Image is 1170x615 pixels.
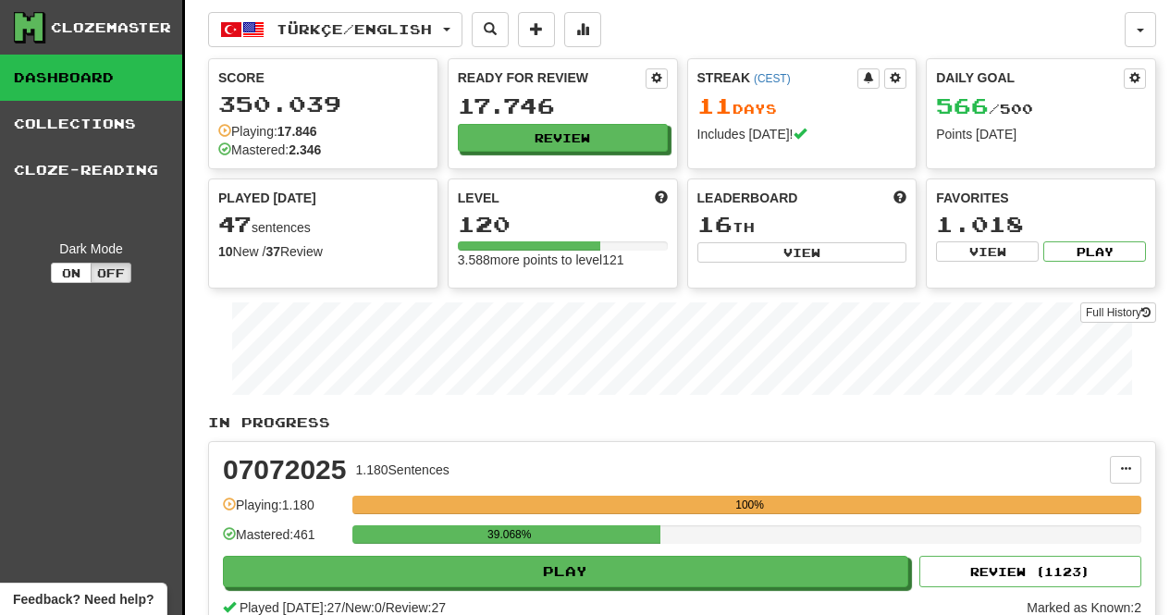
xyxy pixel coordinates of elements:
[936,241,1039,262] button: View
[277,21,432,37] span: Türkçe / English
[458,94,668,117] div: 17.746
[697,189,798,207] span: Leaderboard
[277,124,317,139] strong: 17.846
[208,12,462,47] button: Türkçe/English
[893,189,906,207] span: This week in points, UTC
[458,124,668,152] button: Review
[564,12,601,47] button: More stats
[223,525,343,556] div: Mastered: 461
[754,72,791,85] a: (CEST)
[14,240,168,258] div: Dark Mode
[240,600,341,615] span: Played [DATE]: 27
[697,94,907,118] div: Day s
[697,211,733,237] span: 16
[458,251,668,269] div: 3.588 more points to level 121
[51,18,171,37] div: Clozemaster
[91,263,131,283] button: Off
[936,125,1146,143] div: Points [DATE]
[1043,241,1146,262] button: Play
[218,141,321,159] div: Mastered:
[218,213,428,237] div: sentences
[289,142,321,157] strong: 2.346
[218,244,233,259] strong: 10
[458,213,668,236] div: 120
[936,101,1033,117] span: / 500
[345,600,382,615] span: New: 0
[218,68,428,87] div: Score
[223,456,346,484] div: 07072025
[358,496,1141,514] div: 100%
[208,413,1156,432] p: In Progress
[697,125,907,143] div: Includes [DATE]!
[1080,302,1156,323] a: Full History
[265,244,280,259] strong: 37
[355,461,449,479] div: 1.180 Sentences
[223,556,908,587] button: Play
[919,556,1141,587] button: Review (1123)
[936,68,1124,89] div: Daily Goal
[218,122,317,141] div: Playing:
[697,242,907,263] button: View
[218,211,252,237] span: 47
[341,600,345,615] span: /
[936,92,989,118] span: 566
[218,189,316,207] span: Played [DATE]
[458,68,646,87] div: Ready for Review
[51,263,92,283] button: On
[518,12,555,47] button: Add sentence to collection
[223,496,343,526] div: Playing: 1.180
[697,213,907,237] div: th
[472,12,509,47] button: Search sentences
[218,242,428,261] div: New / Review
[697,92,733,118] span: 11
[13,590,154,609] span: Open feedback widget
[697,68,858,87] div: Streak
[936,213,1146,236] div: 1.018
[386,600,446,615] span: Review: 27
[382,600,386,615] span: /
[655,189,668,207] span: Score more points to level up
[218,92,428,116] div: 350.039
[358,525,660,544] div: 39.068%
[458,189,499,207] span: Level
[936,189,1146,207] div: Favorites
